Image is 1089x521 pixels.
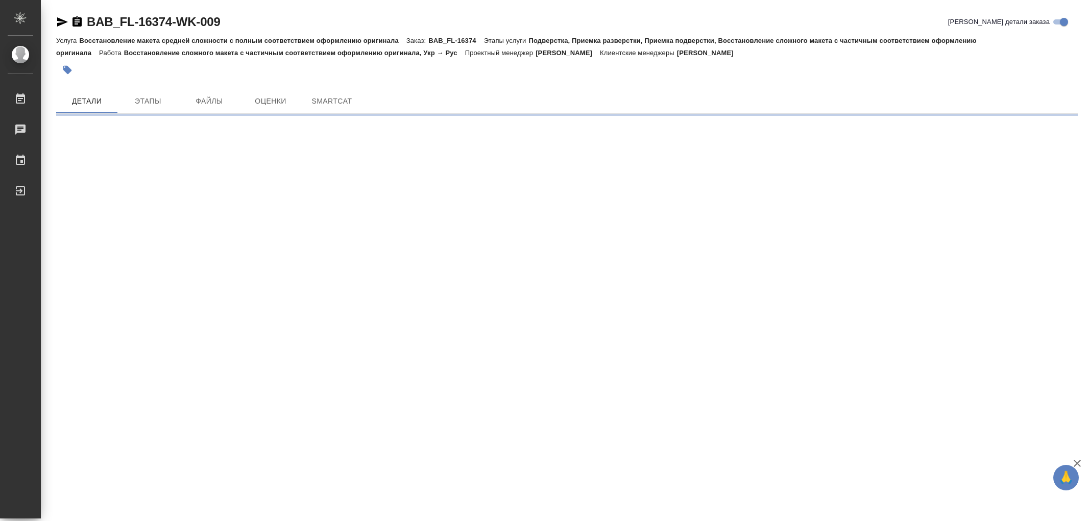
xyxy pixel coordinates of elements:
button: Скопировать ссылку [71,16,83,28]
p: BAB_FL-16374 [428,37,483,44]
p: Работа [99,49,124,57]
span: [PERSON_NAME] детали заказа [948,17,1050,27]
span: Этапы [124,95,173,108]
p: Восстановление сложного макета с частичным соответствием оформлению оригинала, Укр → Рус [124,49,465,57]
p: Этапы услуги [484,37,529,44]
p: Заказ: [406,37,428,44]
button: Добавить тэг [56,59,79,81]
button: Скопировать ссылку для ЯМессенджера [56,16,68,28]
p: Клиентские менеджеры [600,49,677,57]
p: Восстановление макета средней сложности с полным соответствием оформлению оригинала [79,37,406,44]
span: Детали [62,95,111,108]
span: 🙏 [1057,467,1075,488]
p: Проектный менеджер [465,49,536,57]
p: [PERSON_NAME] [677,49,741,57]
a: BAB_FL-16374-WK-009 [87,15,221,29]
span: Файлы [185,95,234,108]
p: [PERSON_NAME] [536,49,600,57]
span: Оценки [246,95,295,108]
span: SmartCat [307,95,356,108]
p: Услуга [56,37,79,44]
button: 🙏 [1053,465,1079,490]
